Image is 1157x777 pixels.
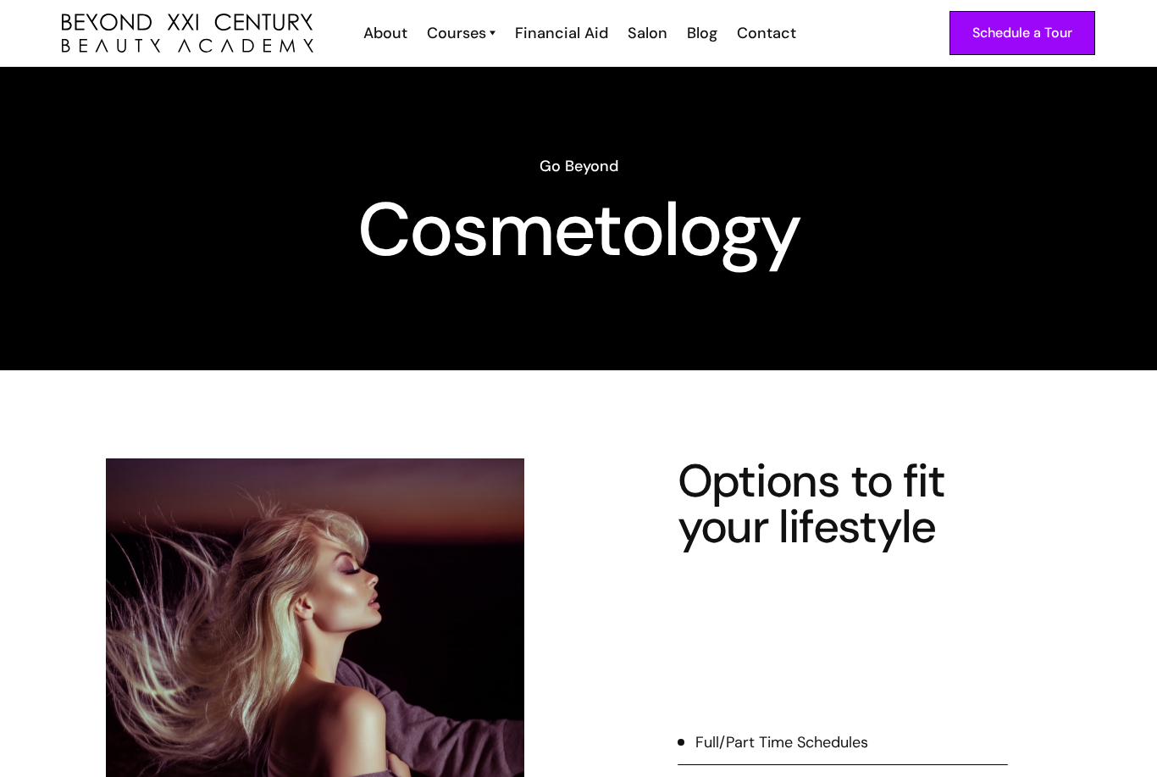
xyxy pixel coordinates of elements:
[504,22,617,44] a: Financial Aid
[972,22,1072,44] div: Schedule a Tour
[427,22,495,44] a: Courses
[62,155,1095,177] h6: Go Beyond
[62,199,1095,260] h1: Cosmetology
[427,22,486,44] div: Courses
[62,14,313,53] img: beyond 21st century beauty academy logo
[678,458,1008,550] h4: Options to fit your lifestyle
[737,22,796,44] div: Contact
[949,11,1095,55] a: Schedule a Tour
[726,22,805,44] a: Contact
[62,14,313,53] a: home
[676,22,726,44] a: Blog
[617,22,676,44] a: Salon
[363,22,407,44] div: About
[515,22,608,44] div: Financial Aid
[628,22,667,44] div: Salon
[695,731,868,753] div: Full/Part Time Schedules
[687,22,717,44] div: Blog
[352,22,416,44] a: About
